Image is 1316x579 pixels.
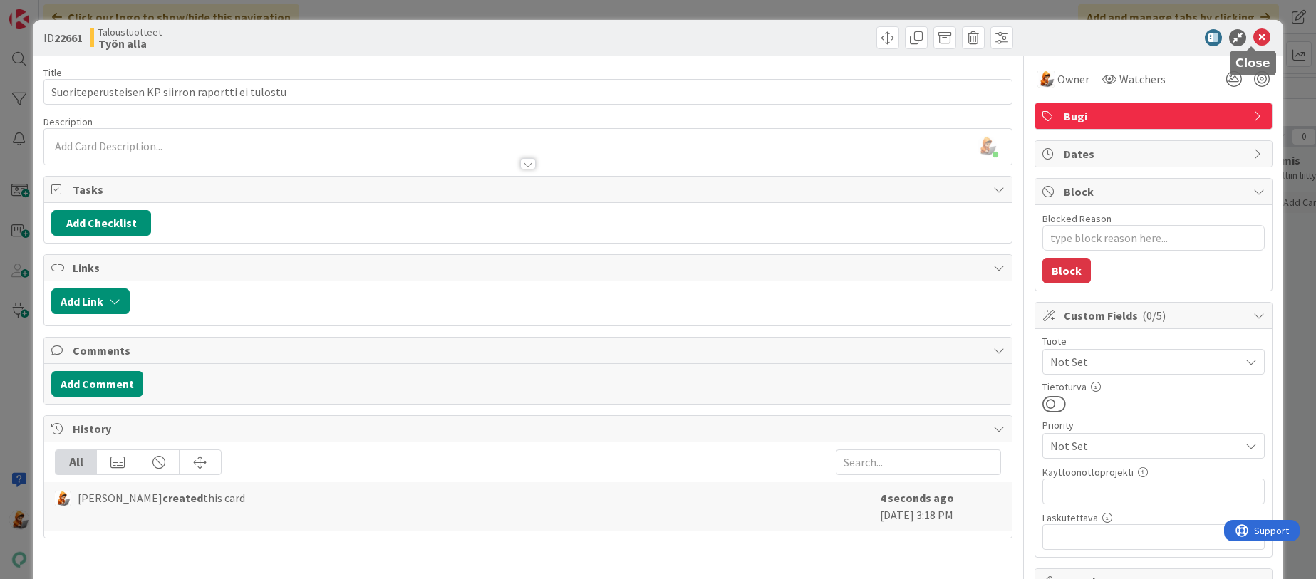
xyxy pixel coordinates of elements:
[1064,108,1246,125] span: Bugi
[1042,258,1091,283] button: Block
[836,449,1001,475] input: Search...
[1042,466,1134,479] label: Käyttöönottoprojekti
[43,29,83,46] span: ID
[1235,56,1270,70] h5: Close
[30,2,65,19] span: Support
[1064,145,1246,162] span: Dates
[43,66,62,79] label: Title
[880,491,954,505] b: 4 seconds ago
[1057,71,1089,88] span: Owner
[1064,307,1246,324] span: Custom Fields
[73,181,986,198] span: Tasks
[880,489,1001,523] div: [DATE] 3:18 PM
[1042,212,1112,225] label: Blocked Reason
[51,210,151,236] button: Add Checklist
[1064,183,1246,200] span: Block
[43,79,1012,105] input: type card name here...
[55,491,71,506] img: MH
[1037,71,1055,88] img: MH
[56,450,97,474] div: All
[98,38,162,49] b: Työn alla
[1119,71,1166,88] span: Watchers
[977,136,997,156] img: ZZFks03RHHgJxPgN5G6fQMAAnOxjdkHE.png
[51,371,143,397] button: Add Comment
[73,342,986,359] span: Comments
[1050,352,1233,372] span: Not Set
[1042,420,1265,430] div: Priority
[98,26,162,38] span: Taloustuotteet
[51,288,130,314] button: Add Link
[73,259,986,276] span: Links
[78,489,245,506] span: [PERSON_NAME] this card
[1042,382,1265,392] div: Tietoturva
[43,115,93,128] span: Description
[1042,511,1098,524] label: Laskutettava
[162,491,203,505] b: created
[1050,436,1233,456] span: Not Set
[73,420,986,437] span: History
[1142,308,1166,323] span: ( 0/5 )
[54,31,83,45] b: 22661
[1042,336,1265,346] div: Tuote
